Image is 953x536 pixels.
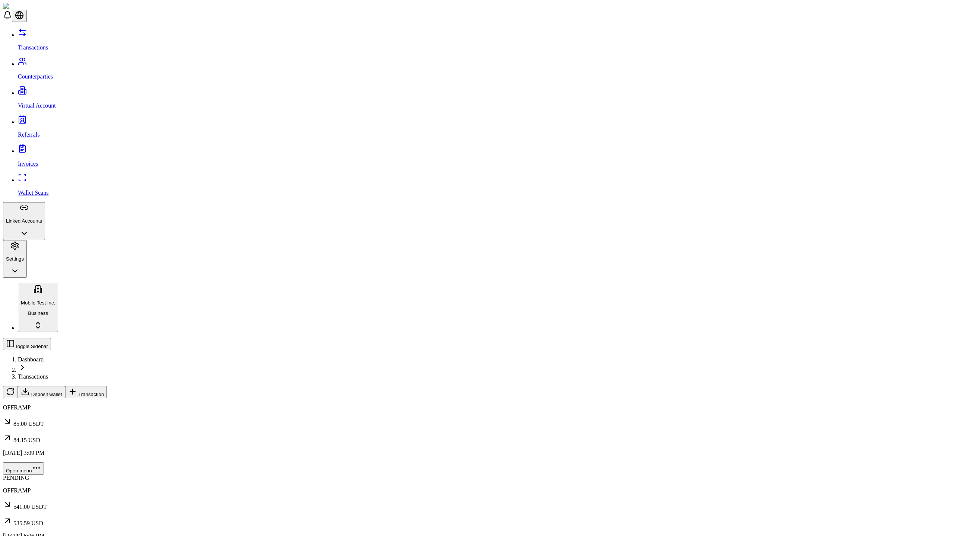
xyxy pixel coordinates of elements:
button: Deposit wallet [18,386,65,398]
p: Mobile Test Inc. [21,300,55,306]
a: Transactions [18,32,950,51]
a: Virtual Account [18,90,950,109]
button: Transaction [65,386,107,398]
a: Counterparties [18,61,950,80]
p: Business [21,310,55,316]
span: Open menu [6,468,32,473]
p: Virtual Account [18,102,950,109]
p: Linked Accounts [6,218,42,224]
p: Transactions [18,44,950,51]
span: Toggle Sidebar [15,344,48,349]
nav: breadcrumb [3,356,950,380]
p: Wallet Scans [18,189,950,196]
button: Linked Accounts [3,202,45,240]
p: OFFRAMP [3,404,950,411]
p: 535.59 USD [3,516,950,527]
a: Dashboard [18,356,44,363]
span: Transaction [78,392,104,397]
a: Invoices [18,148,950,167]
div: PENDING [3,475,950,481]
button: Settings [3,240,27,278]
img: ShieldPay Logo [3,3,47,10]
p: Settings [6,256,24,262]
p: 541.00 USDT [3,500,950,510]
a: Referrals [18,119,950,138]
a: Wallet Scans [18,177,950,196]
p: [DATE] 3:09 PM [3,450,950,456]
p: OFFRAMP [3,487,950,494]
button: Mobile Test Inc.Business [18,284,58,332]
button: Open menu [3,462,44,475]
a: Transactions [18,373,48,380]
p: Counterparties [18,73,950,80]
p: 84.15 USD [3,433,950,444]
p: 85.00 USDT [3,417,950,427]
p: Referrals [18,131,950,138]
button: Toggle Sidebar [3,338,51,350]
p: Invoices [18,160,950,167]
span: Deposit wallet [31,392,62,397]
